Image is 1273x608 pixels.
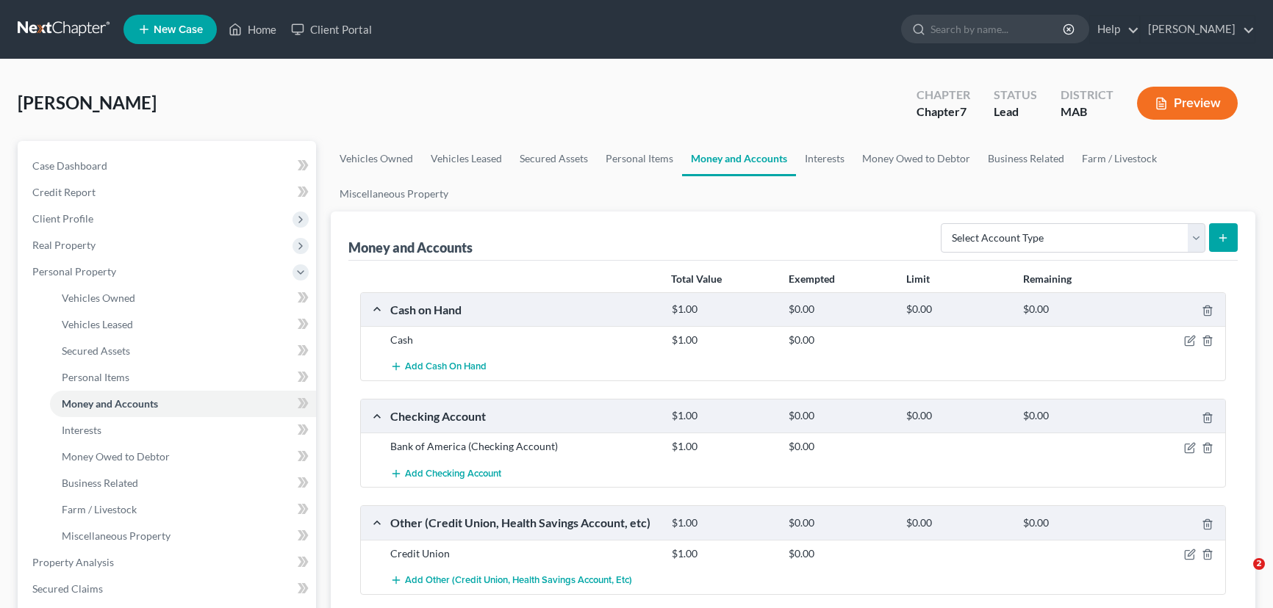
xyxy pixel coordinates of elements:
[1223,558,1258,593] iframe: Intercom live chat
[1061,104,1114,120] div: MAB
[917,87,970,104] div: Chapter
[50,496,316,523] a: Farm / Livestock
[979,141,1073,176] a: Business Related
[1073,141,1166,176] a: Farm / Livestock
[671,272,722,285] strong: Total Value
[50,285,316,311] a: Vehicles Owned
[405,361,487,373] span: Add Cash on Hand
[21,549,316,576] a: Property Analysis
[32,212,93,225] span: Client Profile
[781,516,898,530] div: $0.00
[1016,303,1133,316] div: $0.00
[62,503,137,515] span: Farm / Livestock
[331,141,422,176] a: Vehicles Owned
[1090,16,1139,43] a: Help
[1253,558,1265,570] span: 2
[154,24,203,35] span: New Case
[930,15,1065,43] input: Search by name...
[18,92,157,113] span: [PERSON_NAME]
[664,333,781,347] div: $1.00
[1061,87,1114,104] div: District
[781,439,898,454] div: $0.00
[221,16,284,43] a: Home
[62,450,170,463] span: Money Owed to Debtor
[383,515,664,530] div: Other (Credit Union, Health Savings Account, etc)
[917,104,970,120] div: Chapter
[664,409,781,423] div: $1.00
[62,318,133,330] span: Vehicles Leased
[383,408,664,424] div: Checking Account
[62,292,135,304] span: Vehicles Owned
[1137,87,1238,120] button: Preview
[50,417,316,444] a: Interests
[348,239,473,256] div: Money and Accounts
[899,516,1016,530] div: $0.00
[50,311,316,338] a: Vehicles Leased
[682,141,796,176] a: Money and Accounts
[899,303,1016,316] div: $0.00
[50,338,316,364] a: Secured Assets
[62,424,101,436] span: Interests
[1016,409,1133,423] div: $0.00
[960,104,967,118] span: 7
[32,265,116,278] span: Personal Property
[664,303,781,316] div: $1.00
[62,344,130,357] span: Secured Assets
[32,159,107,172] span: Case Dashboard
[405,468,501,479] span: Add Checking Account
[390,460,501,487] button: Add Checking Account
[390,567,632,594] button: Add Other (Credit Union, Health Savings Account, etc)
[511,141,597,176] a: Secured Assets
[664,546,781,561] div: $1.00
[62,371,129,383] span: Personal Items
[62,397,158,410] span: Money and Accounts
[781,546,898,561] div: $0.00
[50,391,316,417] a: Money and Accounts
[899,409,1016,423] div: $0.00
[32,186,96,198] span: Credit Report
[21,576,316,602] a: Secured Claims
[331,176,457,211] a: Miscellaneous Property
[781,303,898,316] div: $0.00
[383,302,664,317] div: Cash on Hand
[284,16,379,43] a: Client Portal
[796,141,853,176] a: Interests
[994,104,1037,120] div: Lead
[405,574,632,586] span: Add Other (Credit Union, Health Savings Account, etc)
[21,153,316,179] a: Case Dashboard
[383,546,664,561] div: Credit Union
[62,529,171,542] span: Miscellaneous Property
[383,333,664,347] div: Cash
[50,470,316,496] a: Business Related
[597,141,682,176] a: Personal Items
[383,439,664,454] div: Bank of America (Checking Account)
[781,333,898,347] div: $0.00
[32,556,114,568] span: Property Analysis
[32,582,103,595] span: Secured Claims
[1016,516,1133,530] div: $0.00
[994,87,1037,104] div: Status
[422,141,511,176] a: Vehicles Leased
[390,353,487,380] button: Add Cash on Hand
[664,516,781,530] div: $1.00
[50,523,316,549] a: Miscellaneous Property
[62,477,138,489] span: Business Related
[1023,272,1072,285] strong: Remaining
[50,444,316,470] a: Money Owed to Debtor
[1141,16,1255,43] a: [PERSON_NAME]
[32,239,96,251] span: Real Property
[781,409,898,423] div: $0.00
[789,272,835,285] strong: Exempted
[664,439,781,454] div: $1.00
[21,179,316,206] a: Credit Report
[853,141,979,176] a: Money Owed to Debtor
[50,364,316,391] a: Personal Items
[906,272,930,285] strong: Limit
